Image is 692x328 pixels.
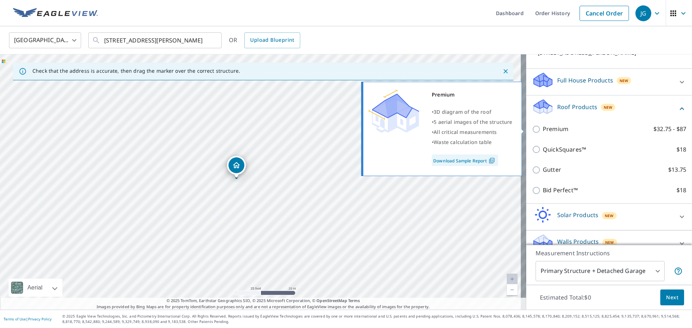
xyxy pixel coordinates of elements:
[534,289,597,305] p: Estimated Total: $0
[532,98,686,119] div: Roof ProductsNew
[434,139,492,145] span: Waste calculation table
[543,145,586,154] p: QuickSquares™
[507,284,518,295] a: Current Level 20, Zoom Out
[434,118,512,125] span: 5 aerial images of the structure
[432,154,498,166] a: Download Sample Report
[674,267,683,275] span: Your report will include the primary structure and a detached garage if one exists.
[432,107,513,117] div: •
[13,8,98,19] img: EV Logo
[432,90,513,100] div: Premium
[668,165,686,174] p: $13.75
[536,249,683,257] p: Measurement Instructions
[229,32,300,48] div: OR
[432,117,513,127] div: •
[9,30,81,50] div: [GEOGRAPHIC_DATA]
[434,108,491,115] span: 3D diagram of the roof
[9,279,62,297] div: Aerial
[677,145,686,154] p: $18
[532,72,686,92] div: Full House ProductsNew
[4,316,26,322] a: Terms of Use
[25,279,45,297] div: Aerial
[434,129,497,135] span: All critical measurements
[62,314,688,324] p: © 2025 Eagle View Technologies, Inc. and Pictometry International Corp. All Rights Reserved. Repo...
[543,186,578,195] p: Bid Perfect™
[4,317,52,321] p: |
[677,186,686,195] p: $18
[532,233,686,254] div: Walls ProductsNew
[28,316,52,322] a: Privacy Policy
[620,78,629,84] span: New
[369,90,419,133] img: Premium
[348,298,360,303] a: Terms
[432,137,513,147] div: •
[543,125,568,134] p: Premium
[32,68,240,74] p: Check that the address is accurate, then drag the marker over the correct structure.
[557,103,597,111] p: Roof Products
[604,104,613,110] span: New
[244,32,300,48] a: Upload Blueprint
[432,127,513,137] div: •
[167,298,360,304] span: © 2025 TomTom, Earthstar Geographics SIO, © 2025 Microsoft Corporation, ©
[635,5,651,21] div: JG
[536,261,665,281] div: Primary Structure + Detached Garage
[104,30,207,50] input: Search by address or latitude-longitude
[250,36,294,45] span: Upload Blueprint
[653,125,686,134] p: $32.75 - $87
[507,274,518,284] a: Current Level 20, Zoom In Disabled
[487,157,497,164] img: Pdf Icon
[660,289,684,306] button: Next
[605,213,614,219] span: New
[580,6,629,21] a: Cancel Order
[227,156,246,178] div: Dropped pin, building 1, Residential property, 901 S Adams Ave Red Lodge, MT 59068
[557,237,599,246] p: Walls Products
[557,211,598,219] p: Solar Products
[532,207,686,227] div: Solar ProductsNew
[316,298,347,303] a: OpenStreetMap
[605,239,614,245] span: New
[543,165,561,174] p: Gutter
[557,76,613,85] p: Full House Products
[501,67,510,76] button: Close
[666,293,678,302] span: Next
